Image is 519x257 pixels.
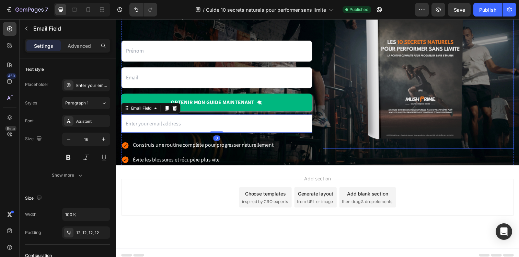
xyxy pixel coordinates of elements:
[65,100,89,106] span: Paragraph 1
[25,81,48,88] div: Placeholder
[76,118,108,124] div: Assistant
[3,3,51,16] button: 7
[45,5,48,14] p: 7
[132,175,174,182] div: Choose templates
[473,3,502,16] button: Publish
[25,118,34,124] div: Font
[186,175,222,182] div: Generate layout
[76,230,108,236] div: 12, 12, 12, 12
[25,134,43,144] div: Size
[496,223,512,240] div: Open Intercom Messenger
[454,7,465,13] span: Save
[25,100,37,106] div: Styles
[206,6,326,13] span: Guide 10 secrets naturels pour performer sans limite
[25,169,110,181] button: Show more
[25,194,43,203] div: Size
[5,126,16,131] div: Beta
[448,3,471,16] button: Save
[479,6,496,13] div: Publish
[349,7,368,13] span: Published
[190,159,222,166] span: Add section
[25,66,44,72] div: Text style
[25,230,41,236] div: Padding
[129,183,176,189] span: inspired by CRO experts
[231,183,282,189] span: then drag & drop elements
[62,97,110,109] button: Paragraph 1
[7,73,16,79] div: 450
[129,3,157,16] div: Undo/Redo
[116,19,519,257] iframe: Design area
[52,172,84,179] div: Show more
[236,175,278,182] div: Add blank section
[76,82,108,89] div: Enter your email address
[25,211,36,217] div: Width
[203,6,205,13] span: /
[62,208,110,221] input: Auto
[185,183,222,189] span: from URL or image
[33,24,107,33] p: Email Field
[68,42,91,49] p: Advanced
[34,42,53,49] p: Settings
